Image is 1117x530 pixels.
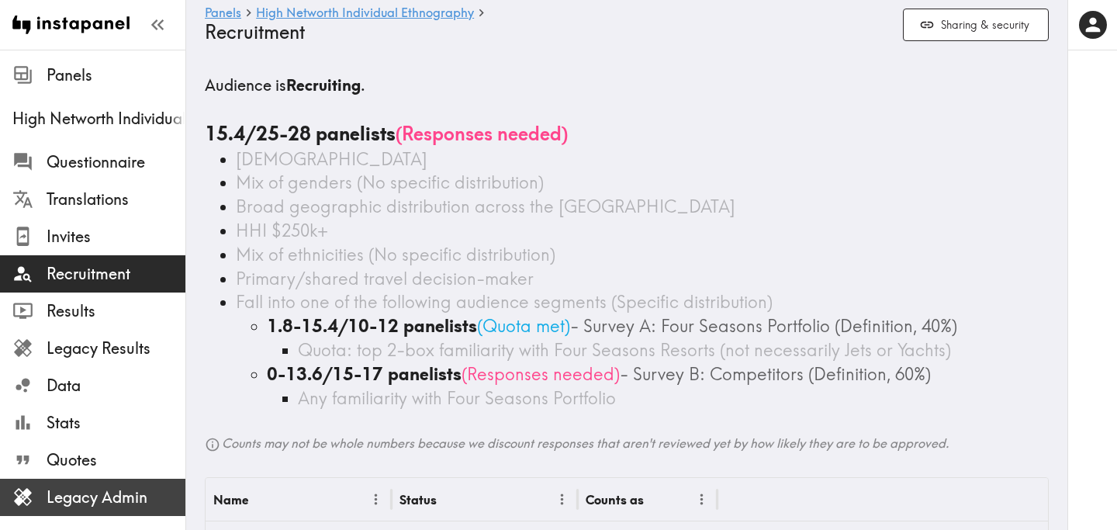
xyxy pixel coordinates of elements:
[47,338,185,359] span: Legacy Results
[12,108,185,130] span: High Networth Individual Ethnography
[620,363,931,385] span: - Survey B: Competitors (Definition, 60%)
[645,487,669,511] button: Sort
[47,412,185,434] span: Stats
[213,492,248,507] div: Name
[399,492,437,507] div: Status
[690,487,714,511] button: Menu
[236,220,328,241] span: HHI $250k+
[47,487,185,508] span: Legacy Admin
[298,387,616,409] span: Any familiarity with Four Seasons Portfolio
[47,300,185,322] span: Results
[236,148,427,170] span: [DEMOGRAPHIC_DATA]
[250,487,274,511] button: Sort
[47,449,185,471] span: Quotes
[47,64,185,86] span: Panels
[205,435,1049,452] h6: Counts may not be whole numbers because we discount responses that aren't reviewed yet by how lik...
[396,122,568,145] span: ( Responses needed )
[47,263,185,285] span: Recruitment
[477,315,570,337] span: ( Quota met )
[47,375,185,397] span: Data
[438,487,462,511] button: Sort
[586,492,644,507] div: Counts as
[267,315,477,337] b: 1.8-15.4/10-12 panelists
[364,487,388,511] button: Menu
[462,363,620,385] span: ( Responses needed )
[205,21,890,43] h4: Recruitment
[903,9,1049,42] button: Sharing & security
[236,244,555,265] span: Mix of ethnicities (No specific distribution)
[205,122,396,145] b: 15.4/25-28 panelists
[236,291,773,313] span: Fall into one of the following audience segments (Specific distribution)
[236,268,534,289] span: Primary/shared travel decision-maker
[205,74,1049,96] h5: Audience is .
[47,151,185,173] span: Questionnaire
[550,487,574,511] button: Menu
[570,315,957,337] span: - Survey A: Four Seasons Portfolio (Definition, 40%)
[256,6,474,21] a: High Networth Individual Ethnography
[205,6,241,21] a: Panels
[47,189,185,210] span: Translations
[267,363,462,385] b: 0-13.6/15-17 panelists
[298,339,951,361] span: Quota: top 2-box familiarity with Four Seasons Resorts (not necessarily Jets or Yachts)
[236,171,544,193] span: Mix of genders (No specific distribution)
[286,75,361,95] b: Recruiting
[236,196,735,217] span: Broad geographic distribution across the [GEOGRAPHIC_DATA]
[47,226,185,248] span: Invites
